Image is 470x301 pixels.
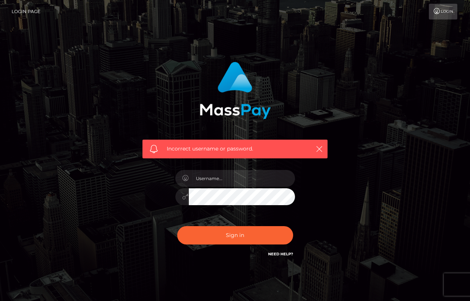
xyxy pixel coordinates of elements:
[12,4,40,19] a: Login Page
[200,62,271,119] img: MassPay Login
[189,170,295,187] input: Username...
[429,4,457,19] a: Login
[167,145,303,153] span: Incorrect username or password.
[268,252,293,256] a: Need Help?
[177,226,293,244] button: Sign in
